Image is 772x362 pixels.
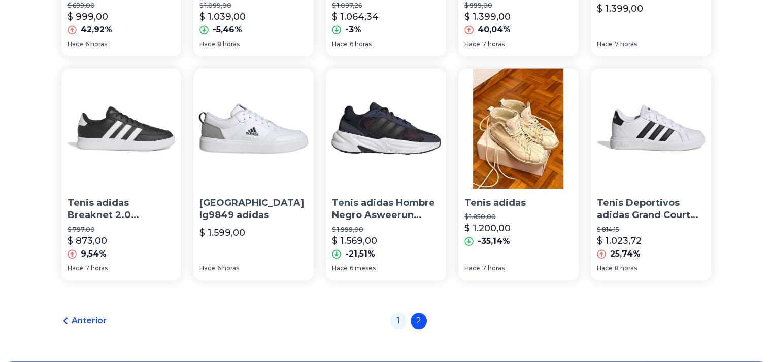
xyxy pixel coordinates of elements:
[332,264,348,272] span: Hace
[68,197,176,222] p: Tenis adidas Breaknet 2.0 Sportwear Estilo Deportivo Unisex
[464,10,511,24] p: $ 1.399,00
[345,24,361,36] p: -3%
[478,24,511,36] p: 40,04%
[390,313,407,329] a: 1
[464,197,573,209] p: Tenis adidas
[597,40,613,48] span: Hace
[193,68,314,189] img: Tenis Park Street Ig9849 adidas
[350,264,376,272] span: 6 meses
[68,2,176,10] p: $ 699,00
[482,40,505,48] span: 7 horas
[464,40,480,48] span: Hace
[478,235,510,247] p: -35,14%
[332,197,440,222] p: Tenis adidas Hombre Negro Asweerun Running Eg3179
[332,226,440,234] p: $ 1.999,00
[610,248,641,260] p: 25,74%
[217,40,240,48] span: 8 horas
[199,226,245,240] p: $ 1.599,00
[85,40,107,48] span: 6 horas
[193,68,314,280] a: Tenis Park Street Ig9849 adidas[GEOGRAPHIC_DATA] Ig9849 adidas$ 1.599,00Hace6 horas
[615,40,637,48] span: 7 horas
[345,248,375,260] p: -21,51%
[597,264,613,272] span: Hace
[199,40,215,48] span: Hace
[68,264,83,272] span: Hace
[615,264,637,272] span: 8 horas
[61,68,182,280] a: Tenis adidas Breaknet 2.0 Sportwear Estilo Deportivo UnisexTenis adidas Breaknet 2.0 Sportwear Es...
[61,315,107,327] a: Anterior
[591,68,711,280] a: Tenis Deportivos adidas Grand Court Con Cordones UnisexTenis Deportivos adidas Grand Court Con Co...
[72,315,107,327] span: Anterior
[458,68,579,280] a: Tenis adidasTenis adidas$ 1.850,00$ 1.200,00-35,14%Hace7 horas
[464,213,573,221] p: $ 1.850,00
[81,248,107,260] p: 9,54%
[68,40,83,48] span: Hace
[199,197,308,222] p: [GEOGRAPHIC_DATA] Ig9849 adidas
[199,10,246,24] p: $ 1.039,00
[597,197,705,222] p: Tenis Deportivos adidas Grand Court Con Cordones Unisex
[332,40,348,48] span: Hace
[326,68,446,280] a: Tenis adidas Hombre Negro Asweerun Running Eg3179Tenis adidas Hombre Negro Asweerun Running Eg317...
[332,234,377,248] p: $ 1.569,00
[482,264,505,272] span: 7 horas
[81,24,112,36] p: 42,92%
[326,68,446,189] img: Tenis adidas Hombre Negro Asweerun Running Eg3179
[332,10,379,24] p: $ 1.064,34
[85,264,108,272] span: 7 horas
[597,234,642,248] p: $ 1.023,72
[458,68,579,189] img: Tenis adidas
[597,226,705,234] p: $ 814,15
[464,221,511,235] p: $ 1.200,00
[199,264,215,272] span: Hace
[464,2,573,10] p: $ 999,00
[68,10,108,24] p: $ 999,00
[597,2,643,16] p: $ 1.399,00
[68,226,176,234] p: $ 797,00
[213,24,242,36] p: -5,46%
[217,264,239,272] span: 6 horas
[68,234,107,248] p: $ 873,00
[61,68,182,189] img: Tenis adidas Breaknet 2.0 Sportwear Estilo Deportivo Unisex
[591,68,711,189] img: Tenis Deportivos adidas Grand Court Con Cordones Unisex
[199,2,308,10] p: $ 1.099,00
[332,2,440,10] p: $ 1.097,26
[350,40,372,48] span: 6 horas
[464,264,480,272] span: Hace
